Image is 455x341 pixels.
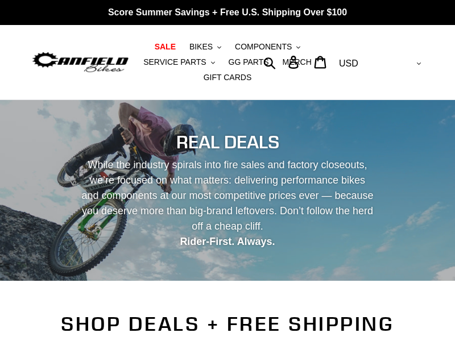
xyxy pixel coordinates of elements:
h2: REAL DEALS [31,131,424,153]
a: SALE [149,39,181,55]
button: BIKES [184,39,227,55]
a: GIFT CARDS [198,70,258,85]
span: SALE [155,42,176,52]
strong: Rider-First. Always. [180,236,275,247]
button: SERVICE PARTS [138,55,220,70]
button: COMPONENTS [229,39,306,55]
h2: SHOP DEALS + FREE SHIPPING [31,312,424,336]
span: GIFT CARDS [204,73,252,82]
img: Canfield Bikes [31,50,130,74]
span: BIKES [189,42,213,52]
a: GG PARTS [223,55,275,70]
span: GG PARTS [229,57,269,67]
p: While the industry spirals into fire sales and factory closeouts, we’re focused on what matters: ... [80,157,375,249]
span: SERVICE PARTS [143,57,206,67]
span: COMPONENTS [235,42,292,52]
